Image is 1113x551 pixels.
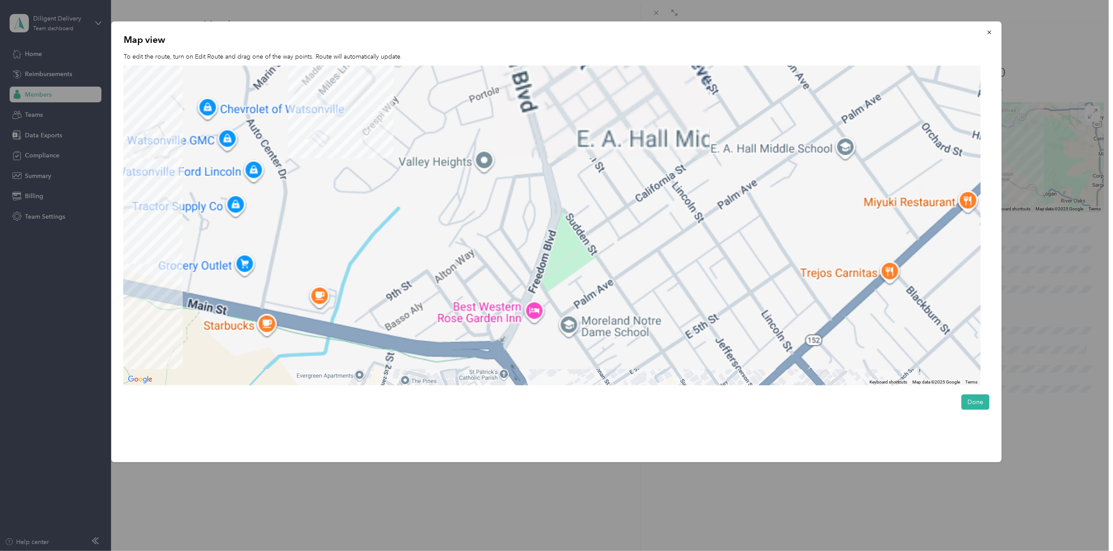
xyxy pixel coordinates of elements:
p: Map view [124,34,990,46]
button: Keyboard shortcuts [870,379,908,385]
img: Google [126,374,155,385]
span: Map data ©2025 Google [913,380,960,384]
a: Terms (opens in new tab) [966,380,978,384]
button: Done [961,394,989,410]
p: To edit the route, turn on Edit Route and drag one of the way points. Route will automatically up... [124,52,990,61]
iframe: Everlance-gr Chat Button Frame [1064,502,1113,551]
a: Open this area in Google Maps (opens a new window) [126,374,155,385]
